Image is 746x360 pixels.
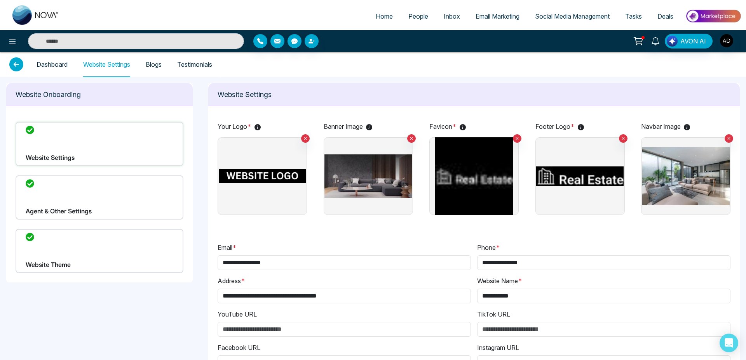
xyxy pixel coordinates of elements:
[527,9,617,24] a: Social Media Management
[218,122,307,131] p: Your Logo
[431,137,518,215] img: image holder
[408,12,428,20] span: People
[146,61,162,68] a: Blogs
[16,175,183,220] div: Agent & Other Settings
[83,61,130,68] a: Website Settings
[218,243,237,252] label: Email
[477,310,510,319] label: TikTok URL
[218,343,260,352] label: Facebook URL
[665,34,713,48] button: AVON AI
[625,12,642,20] span: Tasks
[685,7,741,25] img: Market-place.gif
[650,9,681,24] a: Deals
[477,276,522,286] label: Website Name
[444,12,460,20] span: Inbox
[641,122,730,131] p: Navbar Image
[536,137,624,215] img: image holder
[617,9,650,24] a: Tasks
[720,34,733,47] img: User Avatar
[219,137,306,215] img: image holder
[16,229,183,273] div: Website Theme
[667,36,678,47] img: Lead Flow
[720,334,738,352] div: Open Intercom Messenger
[324,137,412,215] img: image holder
[657,12,673,20] span: Deals
[535,12,610,20] span: Social Media Management
[642,137,730,215] img: image holder
[535,122,625,131] p: Footer Logo
[468,9,527,24] a: Email Marketing
[177,61,212,68] a: Testimonials
[16,89,183,100] p: Website Onboarding
[401,9,436,24] a: People
[376,12,393,20] span: Home
[368,9,401,24] a: Home
[218,89,730,100] p: Website Settings
[218,310,257,319] label: YouTube URL
[477,343,519,352] label: Instagram URL
[680,36,706,46] span: AVON AI
[436,9,468,24] a: Inbox
[12,5,59,25] img: Nova CRM Logo
[477,243,500,252] label: Phone
[16,122,183,166] div: Website Settings
[324,122,413,131] p: Banner Image
[218,276,245,286] label: Address
[429,122,519,131] p: Favicon
[37,61,68,68] a: Dashboard
[476,12,519,20] span: Email Marketing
